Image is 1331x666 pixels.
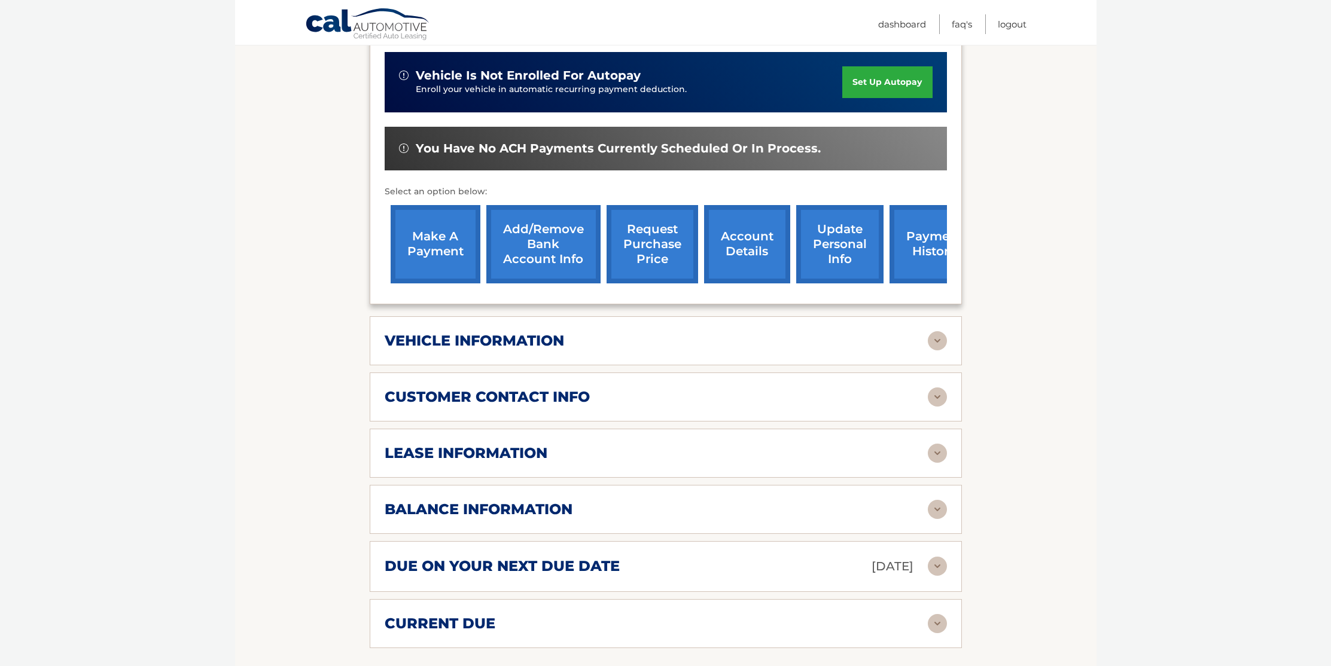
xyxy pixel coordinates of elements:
[928,614,947,633] img: accordion-rest.svg
[385,185,947,199] p: Select an option below:
[952,14,972,34] a: FAQ's
[385,615,495,633] h2: current due
[607,205,698,283] a: request purchase price
[385,557,620,575] h2: due on your next due date
[391,205,480,283] a: make a payment
[399,71,409,80] img: alert-white.svg
[928,387,947,407] img: accordion-rest.svg
[796,205,884,283] a: update personal info
[399,143,409,153] img: alert-white.svg
[872,556,913,577] p: [DATE]
[385,332,564,350] h2: vehicle information
[998,14,1027,34] a: Logout
[928,500,947,519] img: accordion-rest.svg
[416,68,641,83] span: vehicle is not enrolled for autopay
[928,444,947,463] img: accordion-rest.svg
[486,205,601,283] a: Add/Remove bank account info
[842,66,932,98] a: set up autopay
[890,205,979,283] a: payment history
[385,500,572,518] h2: balance information
[928,331,947,350] img: accordion-rest.svg
[385,388,590,406] h2: customer contact info
[928,557,947,576] img: accordion-rest.svg
[704,205,790,283] a: account details
[416,141,821,156] span: You have no ACH payments currently scheduled or in process.
[385,444,547,462] h2: lease information
[305,8,431,42] a: Cal Automotive
[416,83,843,96] p: Enroll your vehicle in automatic recurring payment deduction.
[878,14,926,34] a: Dashboard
